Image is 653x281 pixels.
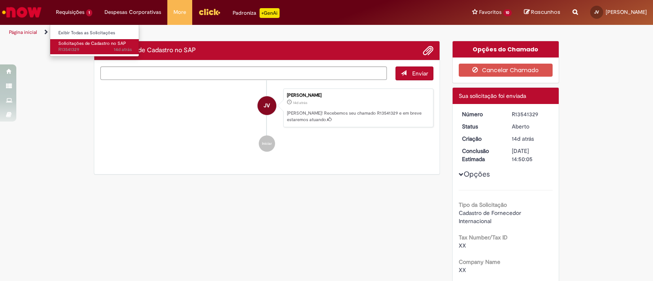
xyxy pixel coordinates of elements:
div: R13541329 [512,110,550,118]
div: [PERSON_NAME] [287,93,429,98]
div: Aberto [512,122,550,131]
span: Enviar [412,70,428,77]
span: Rascunhos [531,8,560,16]
a: Rascunhos [524,9,560,16]
span: R13541329 [58,46,132,53]
div: Opções do Chamado [453,41,559,58]
dt: Criação [456,135,506,143]
ul: Trilhas de página [6,25,429,40]
ul: Requisições [50,24,139,57]
button: Cancelar Chamado [459,64,553,77]
div: [DATE] 14:50:05 [512,147,550,163]
time: 16/09/2025 17:50:01 [512,135,534,142]
span: 14d atrás [293,100,307,105]
div: Padroniza [233,8,280,18]
time: 16/09/2025 17:50:01 [293,100,307,105]
p: +GenAi [260,8,280,18]
dt: Conclusão Estimada [456,147,506,163]
b: Company Name [459,258,500,266]
span: JV [264,96,270,115]
time: 16/09/2025 17:50:02 [114,46,132,53]
span: 10 [503,9,512,16]
dt: Status [456,122,506,131]
span: Despesas Corporativas [104,8,161,16]
button: Adicionar anexos [423,45,433,56]
p: [PERSON_NAME]! Recebemos seu chamado R13541329 e em breve estaremos atuando. [287,110,429,123]
a: Aberto R13541329 : Solicitações de Cadastro no SAP [50,39,140,54]
b: Tipo da Solicitação [459,201,507,208]
img: ServiceNow [1,4,43,20]
span: JV [594,9,599,15]
button: Enviar [395,66,433,80]
span: XX [459,242,466,249]
span: Solicitações de Cadastro no SAP [58,40,126,46]
ul: Histórico de tíquete [100,80,433,160]
img: click_logo_yellow_360x200.png [198,6,220,18]
span: 14d atrás [114,46,132,53]
a: Página inicial [9,29,37,35]
a: Exibir Todas as Solicitações [50,29,140,38]
b: Tax Number/Tax ID [459,234,508,241]
div: 16/09/2025 17:50:01 [512,135,550,143]
dt: Número [456,110,506,118]
span: 1 [86,9,92,16]
span: [PERSON_NAME] [606,9,647,15]
span: Cadastro de Fornecedor Internacional [459,209,523,225]
span: Favoritos [479,8,502,16]
span: Sua solicitação foi enviada [459,92,526,100]
span: More [173,8,186,16]
span: Requisições [56,8,84,16]
h2: Solicitações de Cadastro no SAP Histórico de tíquete [100,47,196,54]
div: Joao Vitor De Oliveira Vieira [258,96,276,115]
span: 14d atrás [512,135,534,142]
span: XX [459,266,466,274]
li: Joao Vitor De Oliveira Vieira [100,89,433,128]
